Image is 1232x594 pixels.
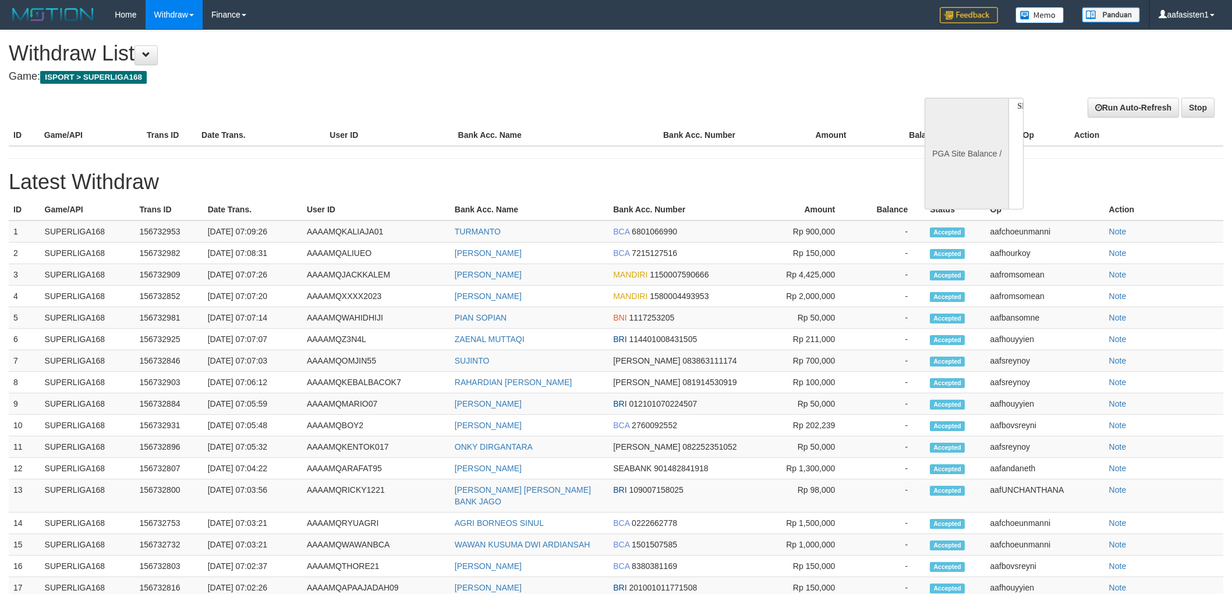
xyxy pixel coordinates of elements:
[134,372,203,393] td: 156732903
[1088,98,1179,118] a: Run Auto-Refresh
[142,125,197,146] th: Trans ID
[852,534,925,556] td: -
[134,199,203,220] th: Trans ID
[986,415,1104,436] td: aafbovsreyni
[134,307,203,329] td: 156732981
[682,356,737,365] span: 083863111174
[302,393,450,415] td: AAAAMQMARIO07
[1109,313,1127,322] a: Note
[613,583,626,592] span: BRI
[930,400,965,410] span: Accepted
[613,291,647,301] span: MANDIRI
[629,399,697,408] span: 012101070224507
[203,415,302,436] td: [DATE] 07:05:48
[613,540,629,549] span: BCA
[203,534,302,556] td: [DATE] 07:03:21
[986,220,1104,243] td: aafchoeunmanni
[40,415,135,436] td: SUPERLIGA168
[760,556,852,577] td: Rp 150,000
[302,534,450,556] td: AAAAMQWAWANBCA
[930,584,965,593] span: Accepted
[9,6,97,23] img: MOTION_logo.png
[629,313,674,322] span: 1117253205
[455,335,525,344] a: ZAENAL MUTTAQI
[760,199,852,220] th: Amount
[40,199,135,220] th: Game/API
[40,220,135,243] td: SUPERLIGA168
[203,436,302,458] td: [DATE] 07:05:32
[613,442,680,451] span: [PERSON_NAME]
[203,393,302,415] td: [DATE] 07:05:59
[760,372,852,393] td: Rp 100,000
[1104,199,1223,220] th: Action
[203,556,302,577] td: [DATE] 07:02:37
[9,458,40,479] td: 12
[760,479,852,513] td: Rp 98,000
[852,458,925,479] td: -
[134,264,203,286] td: 156732909
[760,264,852,286] td: Rp 4,425,000
[455,356,490,365] a: SUJINTO
[986,372,1104,393] td: aafsreynoy
[659,125,761,146] th: Bank Acc. Number
[852,286,925,307] td: -
[1109,248,1127,258] a: Note
[203,243,302,264] td: [DATE] 07:08:31
[454,125,659,146] th: Bank Acc. Name
[9,415,40,436] td: 10
[203,199,302,220] th: Date Trans.
[1018,125,1070,146] th: Op
[760,513,852,534] td: Rp 1,500,000
[134,393,203,415] td: 156732884
[9,329,40,350] td: 6
[986,350,1104,372] td: aafsreynoy
[1082,7,1140,23] img: panduan.png
[852,350,925,372] td: -
[134,436,203,458] td: 156732896
[863,125,958,146] th: Balance
[9,436,40,458] td: 11
[455,485,591,506] a: [PERSON_NAME] [PERSON_NAME] BANK JAGO
[302,286,450,307] td: AAAAMQXXXX2023
[930,335,965,345] span: Accepted
[302,307,450,329] td: AAAAMQWAHIDHIJI
[302,264,450,286] td: AAAAMQJACKKALEM
[930,562,965,572] span: Accepted
[852,513,925,534] td: -
[852,307,925,329] td: -
[613,421,629,430] span: BCA
[302,350,450,372] td: AAAAMQOMJIN55
[302,458,450,479] td: AAAAMQARAFAT95
[650,270,709,279] span: 1150007590666
[40,393,135,415] td: SUPERLIGA168
[9,199,40,220] th: ID
[134,479,203,513] td: 156732800
[134,513,203,534] td: 156732753
[455,442,533,451] a: ONKY DIRGANTARA
[9,556,40,577] td: 16
[613,248,629,258] span: BCA
[986,393,1104,415] td: aafhouyyien
[455,464,522,473] a: [PERSON_NAME]
[852,199,925,220] th: Balance
[852,556,925,577] td: -
[450,199,608,220] th: Bank Acc. Name
[852,372,925,393] td: -
[930,464,965,474] span: Accepted
[760,534,852,556] td: Rp 1,000,000
[302,556,450,577] td: AAAAMQTHORE21
[760,329,852,350] td: Rp 211,000
[9,170,1223,194] h1: Latest Withdraw
[650,291,709,301] span: 1580004493953
[134,286,203,307] td: 156732852
[986,307,1104,329] td: aafbansomne
[632,561,677,571] span: 8380381169
[1109,464,1127,473] a: Note
[203,286,302,307] td: [DATE] 07:07:20
[925,199,985,220] th: Status
[852,415,925,436] td: -
[40,350,135,372] td: SUPERLIGA168
[40,436,135,458] td: SUPERLIGA168
[1181,98,1215,118] a: Stop
[455,540,590,549] a: WAWAN KUSUMA DWI ARDIANSAH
